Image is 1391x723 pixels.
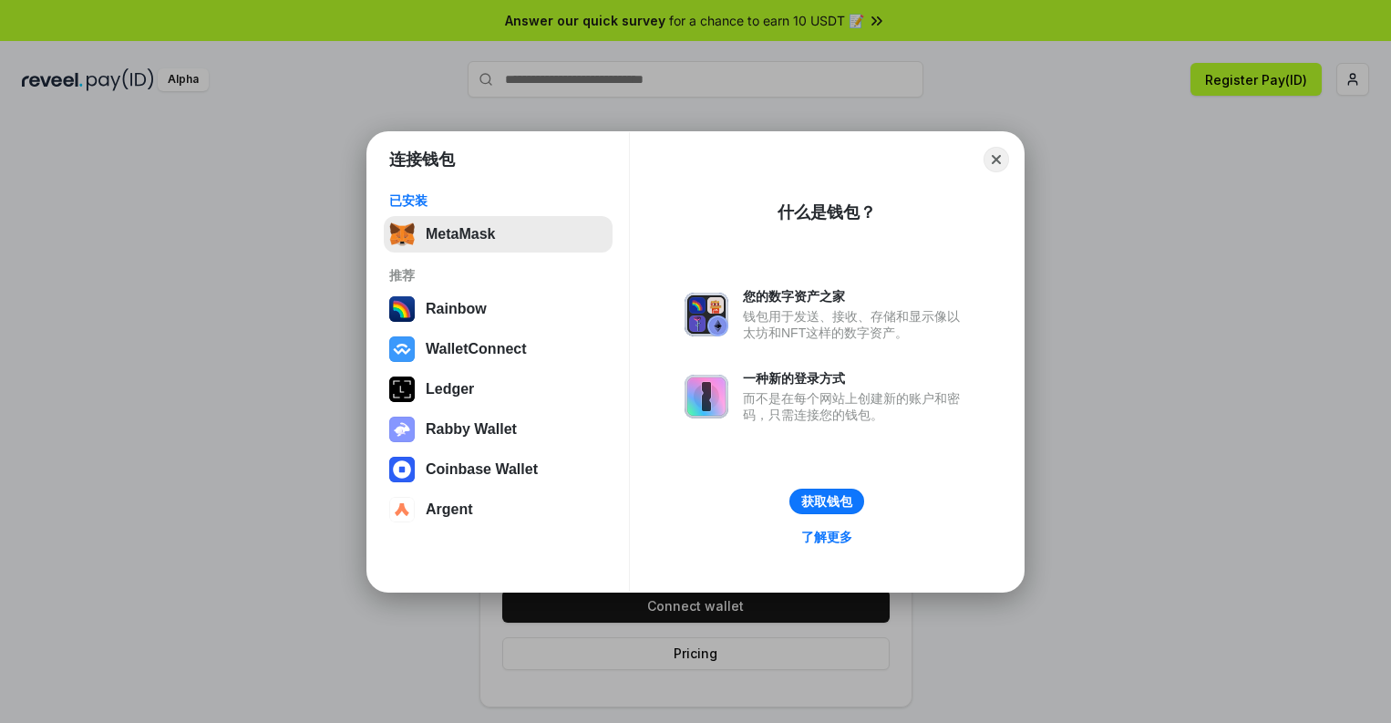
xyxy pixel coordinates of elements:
div: 获取钱包 [801,493,852,510]
div: WalletConnect [426,341,527,357]
button: Close [984,147,1009,172]
div: Rabby Wallet [426,421,517,438]
div: Rainbow [426,301,487,317]
button: Rabby Wallet [384,411,613,448]
img: svg+xml,%3Csvg%20xmlns%3D%22http%3A%2F%2Fwww.w3.org%2F2000%2Fsvg%22%20fill%3D%22none%22%20viewBox... [389,417,415,442]
button: Rainbow [384,291,613,327]
button: MetaMask [384,216,613,253]
div: 了解更多 [801,529,852,545]
div: Coinbase Wallet [426,461,538,478]
div: MetaMask [426,226,495,243]
div: 推荐 [389,267,607,284]
img: svg+xml,%3Csvg%20xmlns%3D%22http%3A%2F%2Fwww.w3.org%2F2000%2Fsvg%22%20fill%3D%22none%22%20viewBox... [685,375,728,418]
button: Coinbase Wallet [384,451,613,488]
img: svg+xml,%3Csvg%20width%3D%2228%22%20height%3D%2228%22%20viewBox%3D%220%200%2028%2028%22%20fill%3D... [389,457,415,482]
div: 什么是钱包？ [778,201,876,223]
div: 您的数字资产之家 [743,288,969,305]
img: svg+xml,%3Csvg%20width%3D%22120%22%20height%3D%22120%22%20viewBox%3D%220%200%20120%20120%22%20fil... [389,296,415,322]
img: svg+xml,%3Csvg%20width%3D%2228%22%20height%3D%2228%22%20viewBox%3D%220%200%2028%2028%22%20fill%3D... [389,336,415,362]
div: Argent [426,501,473,518]
div: 一种新的登录方式 [743,370,969,387]
img: svg+xml,%3Csvg%20xmlns%3D%22http%3A%2F%2Fwww.w3.org%2F2000%2Fsvg%22%20fill%3D%22none%22%20viewBox... [685,293,728,336]
div: 钱包用于发送、接收、存储和显示像以太坊和NFT这样的数字资产。 [743,308,969,341]
div: 已安装 [389,192,607,209]
button: WalletConnect [384,331,613,367]
div: Ledger [426,381,474,398]
h1: 连接钱包 [389,149,455,170]
button: Argent [384,491,613,528]
img: svg+xml,%3Csvg%20xmlns%3D%22http%3A%2F%2Fwww.w3.org%2F2000%2Fsvg%22%20width%3D%2228%22%20height%3... [389,377,415,402]
button: Ledger [384,371,613,408]
a: 了解更多 [790,525,863,549]
div: 而不是在每个网站上创建新的账户和密码，只需连接您的钱包。 [743,390,969,423]
button: 获取钱包 [789,489,864,514]
img: svg+xml,%3Csvg%20fill%3D%22none%22%20height%3D%2233%22%20viewBox%3D%220%200%2035%2033%22%20width%... [389,222,415,247]
img: svg+xml,%3Csvg%20width%3D%2228%22%20height%3D%2228%22%20viewBox%3D%220%200%2028%2028%22%20fill%3D... [389,497,415,522]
